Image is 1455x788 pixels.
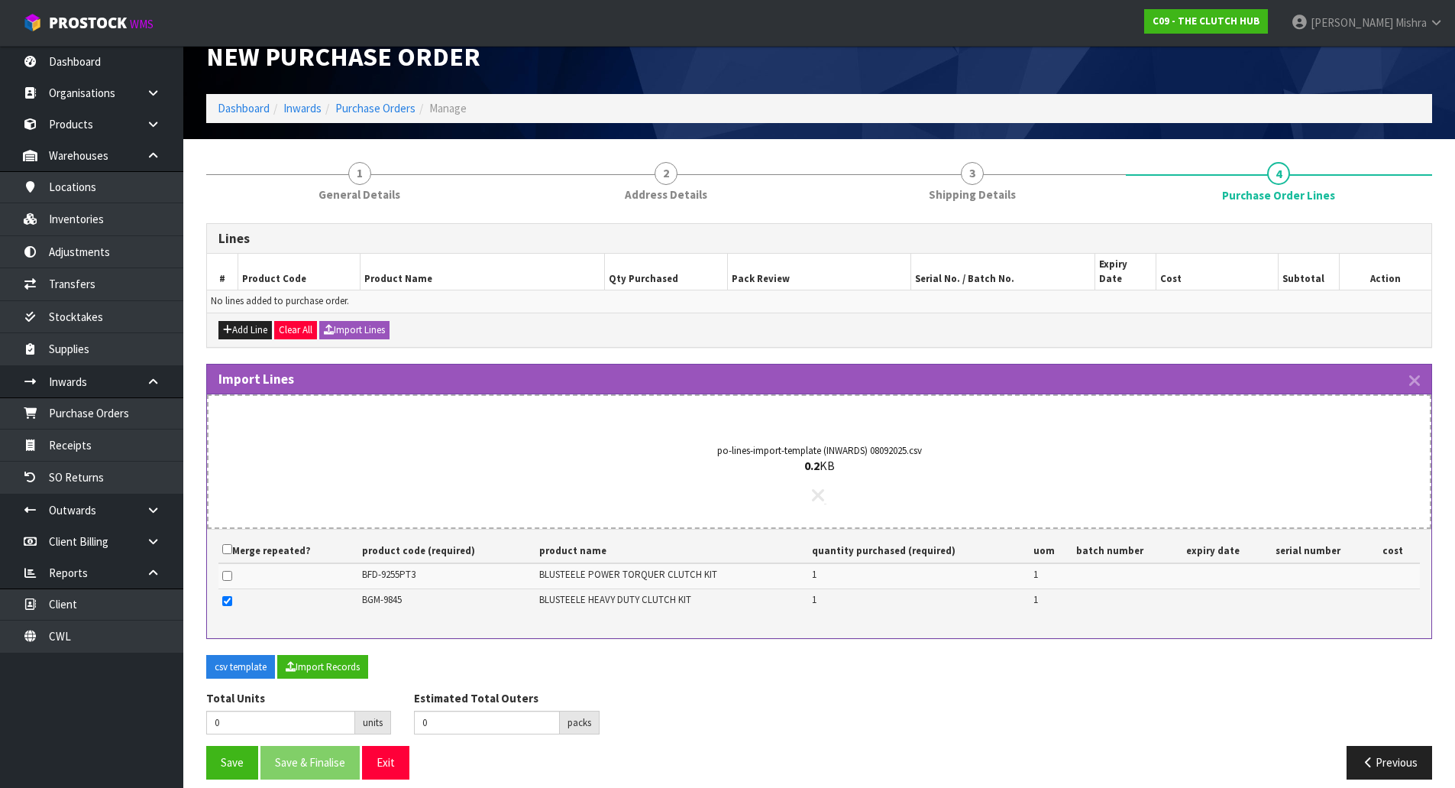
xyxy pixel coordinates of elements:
h3: Lines [218,232,1420,246]
span: po-lines-import-template (INWARDS) 08092025.csv [712,443,926,458]
span: New Purchase Order [206,41,480,73]
button: Clear All [274,321,317,339]
span: Address Details [625,186,707,203]
button: Add Line [218,321,272,339]
span: Shipping Details [929,186,1016,203]
button: Previous [1347,746,1432,779]
button: Exit [362,746,409,779]
a: Inwards [283,101,322,115]
th: product name [535,537,808,563]
td: No lines added to purchase order. [207,290,1431,313]
label: Total Units [206,690,265,706]
span: BLUSTEELE HEAVY DUTY CLUTCH KIT [539,593,691,606]
span: General Details [318,186,400,203]
span: 1 [348,162,371,185]
th: # [207,254,238,290]
span: Manage [429,101,467,115]
span: 3 [961,162,984,185]
th: expiry date [1182,537,1272,563]
span: BLUSTEELE POWER TORQUER CLUTCH KIT [539,568,717,581]
input: Total Units [206,711,355,734]
h3: Import Lines [218,372,1420,387]
span: ProStock [49,13,127,33]
span: 4 [1267,162,1290,185]
th: quantity purchased (required) [808,537,1030,563]
span: 1 [812,593,816,606]
button: Import Records [277,655,368,679]
strong: C09 - THE CLUTCH HUB [1153,15,1259,28]
th: Pack Review [727,254,910,290]
label: Estimated Total Outers [414,690,538,706]
span: BGM-9845 [362,593,402,606]
span: 1 [1033,568,1038,581]
th: Subtotal [1279,254,1340,290]
div: packs [560,711,600,735]
small: WMS [130,17,154,31]
span: 2 [655,162,677,185]
div: units [355,711,391,735]
button: Save & Finalise [260,746,360,779]
th: Serial No. / Batch No. [911,254,1094,290]
button: Import Lines [319,321,390,339]
div: KB [246,459,1392,474]
a: C09 - THE CLUTCH HUB [1144,9,1268,34]
th: serial number [1272,537,1378,563]
th: uom [1030,537,1072,563]
span: 1 [812,568,816,581]
th: product code (required) [358,537,535,563]
span: 1 [1033,593,1038,606]
span: BFD-9255PT3 [362,568,415,581]
span: [PERSON_NAME] [1311,15,1393,30]
strong: 0.2 [804,458,820,473]
span: Mishra [1395,15,1427,30]
th: cost [1379,537,1420,563]
span: Purchase Order Lines [1222,187,1335,203]
th: Expiry Date [1094,254,1156,290]
a: Purchase Orders [335,101,415,115]
button: Save [206,746,258,779]
th: Action [1340,254,1431,290]
th: Qty Purchased [605,254,727,290]
a: Dashboard [218,101,270,115]
th: Product Code [238,254,360,290]
th: batch number [1072,537,1182,563]
th: Cost [1156,254,1278,290]
button: csv template [206,655,275,679]
th: Product Name [360,254,605,290]
input: Estimated Total Outers [414,711,559,734]
img: cube-alt.png [23,13,42,32]
th: Merge repeated? [218,537,358,563]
